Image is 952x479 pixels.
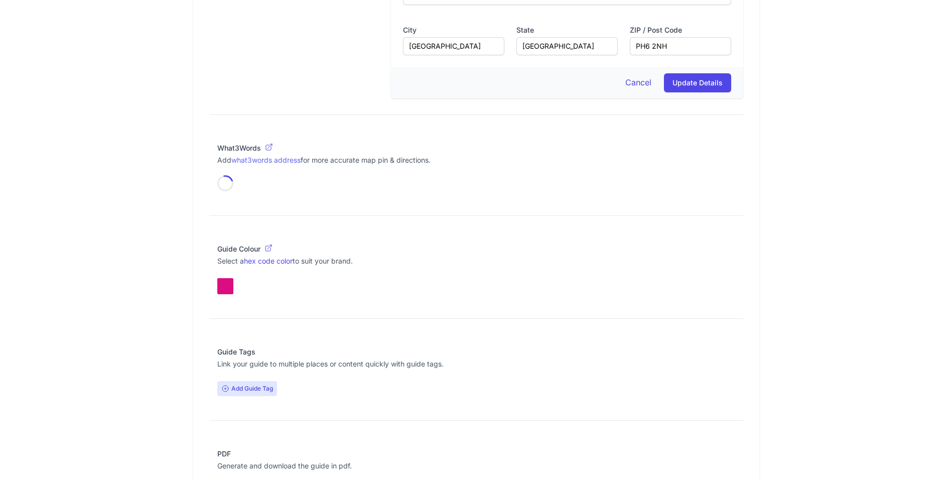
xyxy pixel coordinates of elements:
button: toggle color picker dialog [217,278,233,294]
legend: PDF [217,449,735,459]
p: Add for more accurate map pin & directions. [217,155,735,165]
p: Generate and download the guide in pdf. [217,461,735,471]
input: IV1 1AF [630,37,731,55]
p: Select a to suit your brand. [217,256,735,266]
p: Link your guide to multiple places or content quickly with guide tags. [217,359,735,369]
a: what3words address [231,156,301,164]
label: State [516,25,618,35]
legend: Guide Colour [217,244,735,254]
input: Glasgow [403,37,504,55]
button: Update Details [664,73,731,92]
label: ZIP / Post code [630,25,731,35]
a: hex code color [244,257,293,265]
span: Add Guide Tag [217,381,277,396]
label: City [403,25,504,35]
input: Highlands [516,37,618,55]
a: Cancel [625,77,651,87]
legend: Guide Tags [217,347,735,357]
legend: What3Words [217,143,735,153]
